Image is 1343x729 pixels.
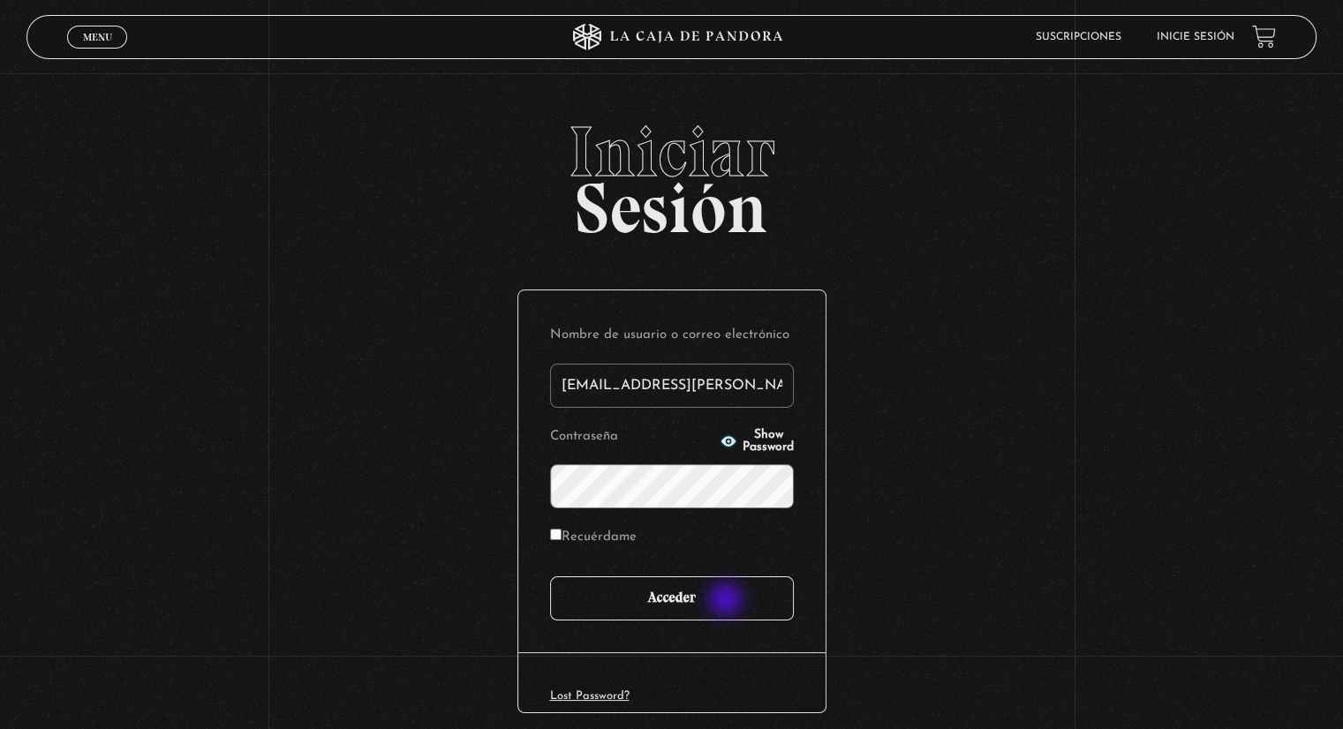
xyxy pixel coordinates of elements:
a: Inicie sesión [1157,32,1234,42]
button: Show Password [720,429,794,454]
input: Recuérdame [550,529,562,540]
span: Menu [83,32,112,42]
span: Iniciar [26,116,1316,187]
span: Show Password [743,429,794,454]
h2: Sesión [26,116,1316,229]
a: View your shopping cart [1252,25,1276,49]
input: Acceder [550,576,794,620]
label: Nombre de usuario o correo electrónico [550,322,794,349]
a: Lost Password? [550,690,630,702]
span: Cerrar [77,46,118,58]
label: Recuérdame [550,524,637,552]
label: Contraseña [550,424,714,451]
a: Suscripciones [1036,32,1121,42]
